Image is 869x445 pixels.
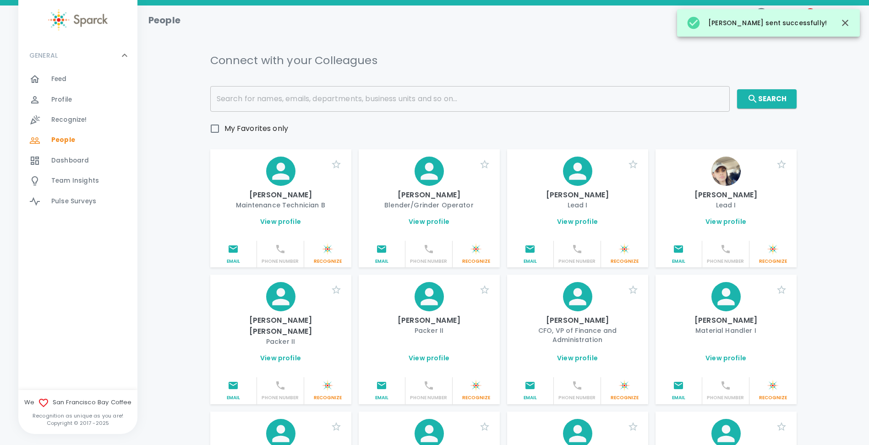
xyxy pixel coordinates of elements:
a: View profile [557,353,598,363]
span: We San Francisco Bay Coffee [18,397,137,408]
span: People [51,136,75,145]
p: Email [214,258,253,265]
span: Recognize! [51,115,87,125]
a: View profile [409,217,449,226]
img: Sparck logo white [619,244,630,255]
p: Copyright © 2017 - 2025 [18,419,137,427]
p: [PERSON_NAME] [514,190,641,201]
img: Sparck logo white [470,380,481,391]
p: [PERSON_NAME] [366,315,492,326]
input: Search for names, emails, departments, business units and so on... [210,86,730,112]
div: GENERAL [18,42,137,69]
a: View profile [409,353,449,363]
p: Email [362,395,402,401]
a: View profile [557,217,598,226]
a: Profile [18,90,137,110]
button: Sparck logo whiteRecognize [453,241,500,267]
p: Recognize [605,258,645,265]
p: GENERAL [29,51,58,60]
p: Lead I [663,201,789,210]
img: Sparck logo white [470,244,481,255]
p: CFO, VP of Finance and Administration [514,326,641,344]
button: Email [656,241,703,267]
p: Recognize [456,395,496,401]
button: Email [210,241,257,267]
button: Sparck logo whiteRecognize [601,377,648,404]
p: Lead I [514,201,641,210]
p: Material Handler I [663,326,789,335]
button: Email [359,377,406,404]
p: [PERSON_NAME] [663,190,789,201]
img: Sparck logo [48,9,108,31]
a: Pulse Surveys [18,191,137,212]
button: Sparck logo whiteRecognize [453,377,500,404]
p: Email [511,395,550,401]
p: [PERSON_NAME] [514,315,641,326]
div: [PERSON_NAME] sent successfully! [686,12,827,34]
a: Team Insights [18,171,137,191]
div: GENERAL [18,69,137,215]
a: View profile [260,217,301,226]
img: Picture of Adriana [711,157,741,186]
h5: Connect with your Colleagues [210,53,377,68]
p: Email [659,258,699,265]
span: Profile [51,95,72,104]
button: Sparck logo whiteRecognize [304,377,351,404]
button: Sparck logo whiteRecognize [749,241,797,267]
button: Language:en [738,4,785,37]
button: Sparck logo whiteRecognize [601,241,648,267]
p: Packer II [366,326,492,335]
img: Sparck logo white [322,244,333,255]
p: Email [214,395,253,401]
button: Search [737,89,797,109]
p: [PERSON_NAME] [663,315,789,326]
p: [PERSON_NAME] [218,190,344,201]
span: My Favorites only [224,123,289,134]
a: Feed [18,69,137,89]
p: [PERSON_NAME] [366,190,492,201]
p: Blender/Grinder Operator [366,201,492,210]
p: Recognize [308,395,348,401]
button: Email [656,377,703,404]
img: Sparck logo white [767,380,778,391]
button: Email [210,377,257,404]
button: Sparck logo whiteRecognize [304,241,351,267]
a: Sparck logo [18,9,137,31]
a: Recognize! [18,110,137,130]
img: Sparck logo white [619,380,630,391]
a: View profile [260,353,301,363]
p: Recognize [753,258,793,265]
span: Dashboard [51,156,89,165]
button: Email [507,241,554,267]
p: Email [659,395,699,401]
span: Team Insights [51,176,99,185]
p: Recognize [308,258,348,265]
img: Sparck logo white [322,380,333,391]
a: People [18,130,137,150]
p: Email [511,258,550,265]
p: Email [362,258,402,265]
span: Pulse Surveys [51,197,96,206]
a: View profile [705,217,746,226]
span: Feed [51,75,67,84]
p: Packer II [218,337,344,346]
p: Recognize [456,258,496,265]
button: Email [359,241,406,267]
p: Recognize [605,395,645,401]
p: [PERSON_NAME] [PERSON_NAME] [218,315,344,337]
h1: People [148,13,180,27]
p: Recognize [753,395,793,401]
img: Sparck logo white [767,244,778,255]
p: Maintenance Technician B [218,201,344,210]
p: Recognition as unique as you are! [18,412,137,419]
a: Dashboard [18,151,137,171]
button: Email [507,377,554,404]
a: View profile [705,353,746,363]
